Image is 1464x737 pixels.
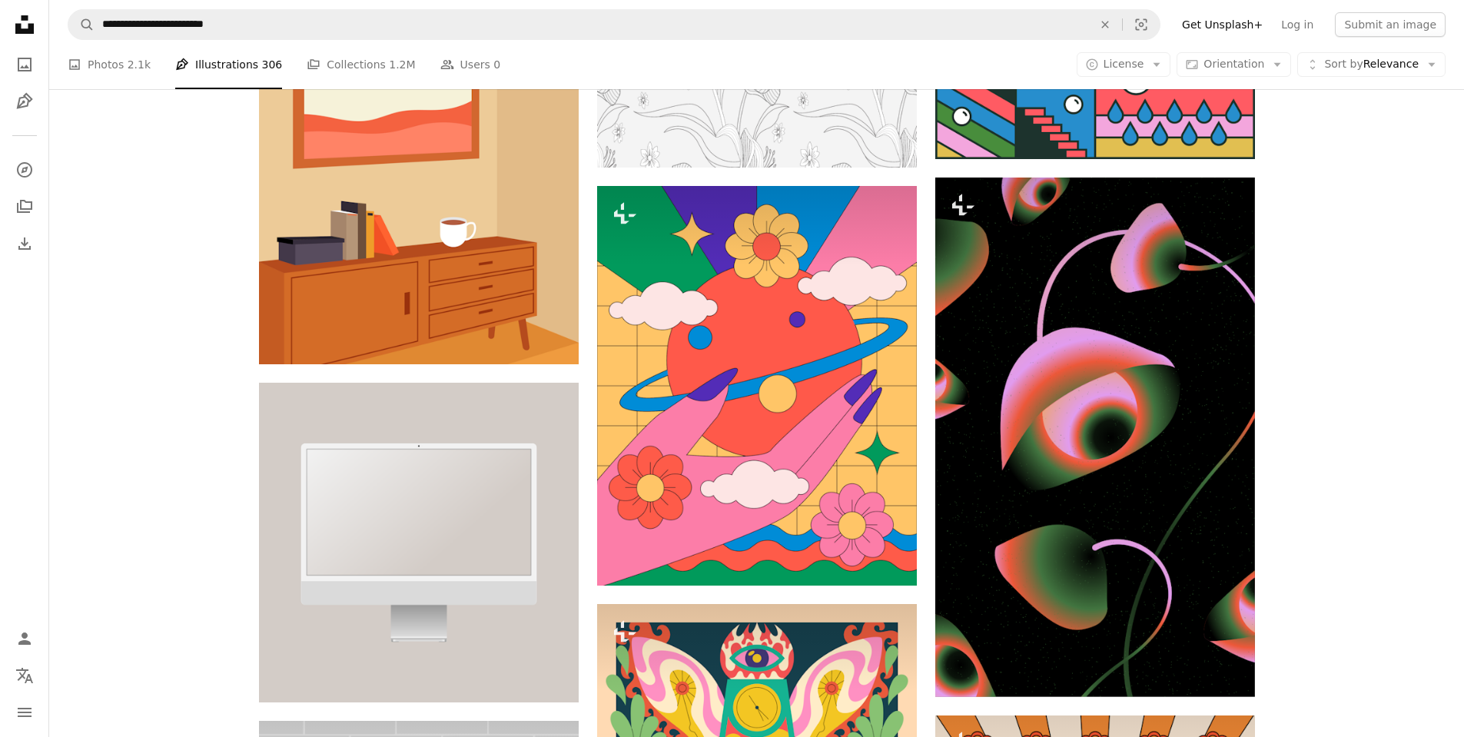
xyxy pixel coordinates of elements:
[1173,12,1272,37] a: Get Unsplash+
[389,56,415,73] span: 1.2M
[1297,52,1446,77] button: Sort byRelevance
[68,9,1160,40] form: Find visuals sitewide
[1123,10,1160,39] button: Visual search
[259,536,579,549] a: A white computer monitor is shown.
[1088,10,1122,39] button: Clear
[9,86,40,117] a: Illustrations
[9,660,40,691] button: Language
[935,430,1255,443] a: A black background with pink and green flowers
[307,40,415,89] a: Collections 1.2M
[259,383,579,702] img: A white computer monitor is shown.
[597,378,917,392] a: A colorful picture of a surfboard with flowers on it
[597,186,917,586] img: A colorful picture of a surfboard with flowers on it
[9,154,40,185] a: Explore
[9,697,40,728] button: Menu
[68,40,151,89] a: Photos 2.1k
[1324,57,1419,72] span: Relevance
[1077,52,1171,77] button: License
[493,56,500,73] span: 0
[9,9,40,43] a: Home — Unsplash
[9,49,40,80] a: Photos
[935,178,1255,697] img: A black background with pink and green flowers
[440,40,501,89] a: Users 0
[259,137,579,151] a: A room with a dresser and a painting on the wall
[128,56,151,73] span: 2.1k
[9,191,40,222] a: Collections
[1335,12,1446,37] button: Submit an image
[1203,58,1264,70] span: Orientation
[1324,58,1363,70] span: Sort by
[1272,12,1323,37] a: Log in
[9,228,40,259] a: Download History
[1104,58,1144,70] span: License
[68,10,95,39] button: Search Unsplash
[9,623,40,654] a: Log in / Sign up
[1177,52,1291,77] button: Orientation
